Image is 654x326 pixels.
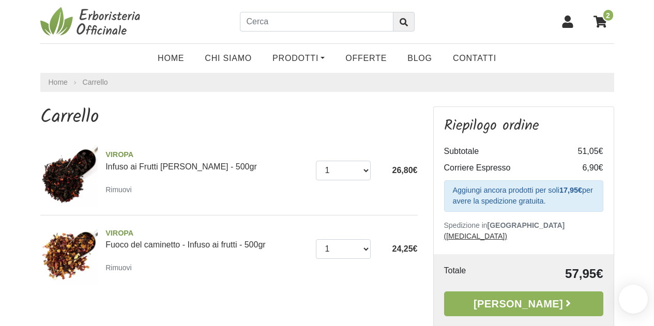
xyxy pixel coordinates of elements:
b: [GEOGRAPHIC_DATA] [488,221,565,229]
a: Chi Siamo [194,48,262,69]
a: Carrello [83,78,108,86]
a: Contatti [443,48,507,69]
td: Subtotale [444,143,562,160]
a: Rimuovi [105,183,136,196]
a: Blog [397,48,443,69]
td: 57,95€ [503,265,603,283]
a: Prodotti [262,48,335,69]
td: Corriere Espresso [444,160,562,176]
a: Home [147,48,194,69]
a: Home [49,77,68,88]
span: 2 [602,9,614,22]
a: OFFERTE [335,48,397,69]
a: Rimuovi [105,261,136,274]
nav: breadcrumb [40,73,614,92]
span: VIROPA [105,228,308,239]
small: Rimuovi [105,185,132,194]
iframe: Smartsupp widget button [619,285,648,314]
a: 2 [588,9,614,35]
a: VIROPAInfuso ai Frutti [PERSON_NAME] - 500gr [105,149,308,171]
span: 26,80€ [392,166,418,175]
a: VIROPAFuoco del caminetto - Infuso ai frutti - 500gr [105,228,308,250]
p: Spedizione in [444,220,603,242]
img: Fuoco del caminetto - Infuso ai frutti - 500gr [37,224,98,285]
input: Cerca [240,12,393,32]
img: Erboristeria Officinale [40,6,144,37]
td: 51,05€ [562,143,603,160]
h1: Carrello [40,106,418,129]
td: 6,90€ [562,160,603,176]
td: Totale [444,265,503,283]
h3: Riepilogo ordine [444,117,603,135]
div: Aggiungi ancora prodotti per soli per avere la spedizione gratuita. [444,180,603,212]
strong: 17,95€ [559,186,582,194]
a: ([MEDICAL_DATA]) [444,232,507,240]
span: 24,25€ [392,244,418,253]
a: [PERSON_NAME] [444,291,603,316]
span: VIROPA [105,149,308,161]
img: Infuso ai Frutti di Bosco - 500gr [37,145,98,207]
small: Rimuovi [105,263,132,272]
